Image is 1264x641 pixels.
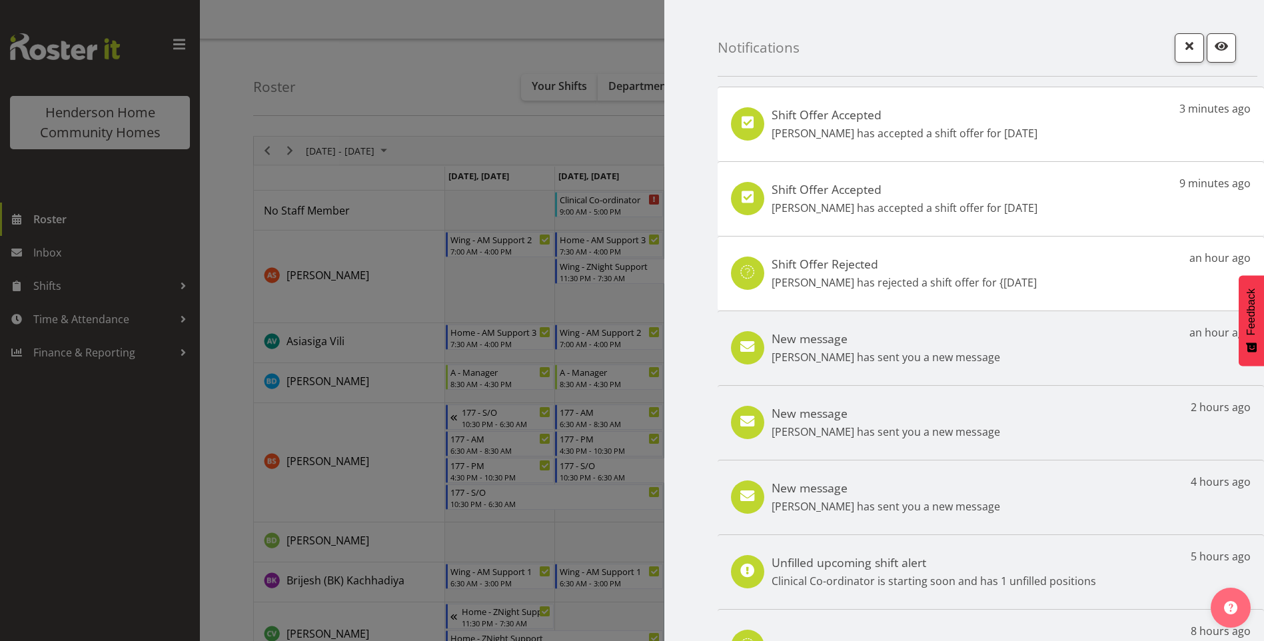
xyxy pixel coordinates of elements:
[1189,250,1251,266] p: an hour ago
[1207,33,1236,63] button: Mark as read
[1191,399,1251,415] p: 2 hours ago
[772,125,1037,141] p: [PERSON_NAME] has accepted a shift offer for [DATE]
[718,40,800,55] h4: Notifications
[1191,548,1251,564] p: 5 hours ago
[1179,175,1251,191] p: 9 minutes ago
[1191,474,1251,490] p: 4 hours ago
[1191,623,1251,639] p: 8 hours ago
[772,349,1000,365] p: [PERSON_NAME] has sent you a new message
[1175,33,1204,63] button: Close
[1189,324,1251,340] p: an hour ago
[1179,101,1251,117] p: 3 minutes ago
[772,107,1037,122] h5: Shift Offer Accepted
[772,331,1000,346] h5: New message
[772,200,1037,216] p: [PERSON_NAME] has accepted a shift offer for [DATE]
[772,257,1037,271] h5: Shift Offer Rejected
[772,275,1037,291] p: [PERSON_NAME] has rejected a shift offer for {[DATE]
[1224,601,1237,614] img: help-xxl-2.png
[772,480,1000,495] h5: New message
[772,573,1096,589] p: Clinical Co-ordinator is starting soon and has 1 unfilled positions
[772,406,1000,420] h5: New message
[772,182,1037,197] h5: Shift Offer Accepted
[1239,275,1264,366] button: Feedback - Show survey
[772,555,1096,570] h5: Unfilled upcoming shift alert
[772,498,1000,514] p: [PERSON_NAME] has sent you a new message
[1245,289,1257,335] span: Feedback
[772,424,1000,440] p: [PERSON_NAME] has sent you a new message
